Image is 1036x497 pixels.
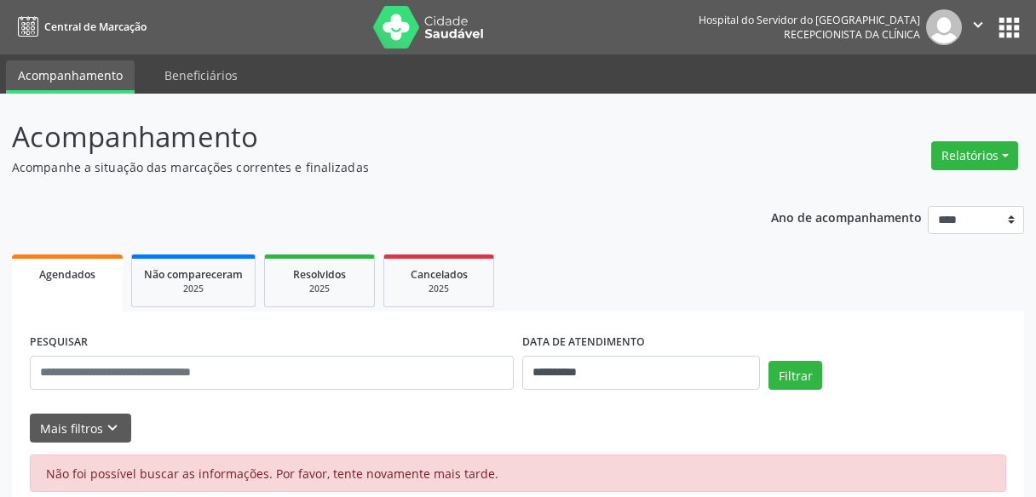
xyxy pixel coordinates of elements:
[411,267,468,282] span: Cancelados
[144,283,243,295] div: 2025
[962,9,994,45] button: 
[153,60,250,90] a: Beneficiários
[994,13,1024,43] button: apps
[44,20,147,34] span: Central de Marcação
[39,267,95,282] span: Agendados
[30,414,131,443] button: Mais filtroskeyboard_arrow_down
[969,15,987,34] i: 
[522,329,645,356] label: DATA DE ATENDIMENTO
[293,267,346,282] span: Resolvidos
[12,158,721,176] p: Acompanhe a situação das marcações correntes e finalizadas
[30,454,1006,492] div: Não foi possível buscar as informações. Por favor, tente novamente mais tarde.
[12,13,147,41] a: Central de Marcação
[396,283,481,295] div: 2025
[926,9,962,45] img: img
[771,206,922,227] p: Ano de acompanhamento
[103,419,122,437] i: keyboard_arrow_down
[144,267,243,282] span: Não compareceram
[277,283,362,295] div: 2025
[931,141,1018,170] button: Relatórios
[768,361,822,390] button: Filtrar
[699,13,920,27] div: Hospital do Servidor do [GEOGRAPHIC_DATA]
[30,329,88,356] label: PESQUISAR
[784,27,920,42] span: Recepcionista da clínica
[12,116,721,158] p: Acompanhamento
[6,60,135,94] a: Acompanhamento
